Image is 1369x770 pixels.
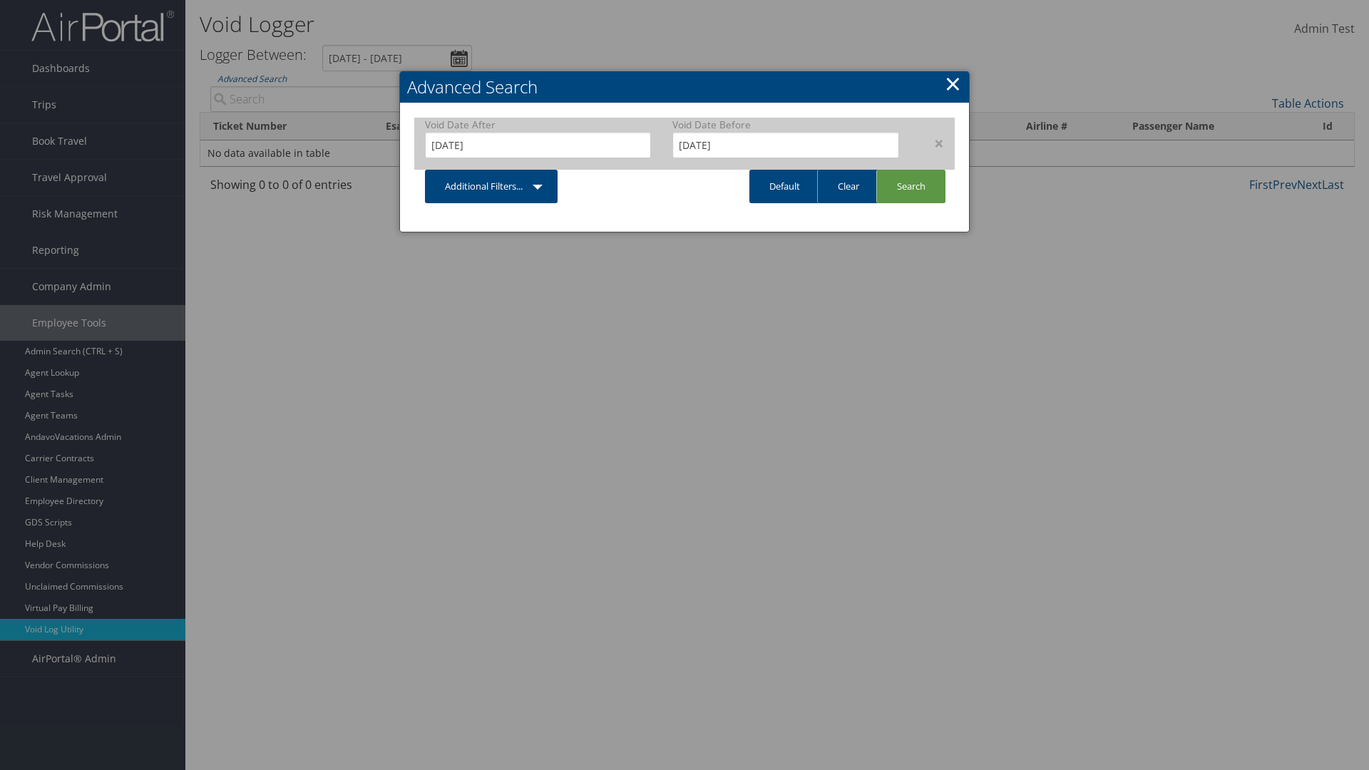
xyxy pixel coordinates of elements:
[672,118,898,132] label: Void Date Before
[425,118,651,132] label: Void Date After
[945,69,961,98] a: Close
[817,170,879,203] a: Clear
[749,170,820,203] a: Default
[910,135,955,152] div: ×
[400,71,969,103] h2: Advanced Search
[425,170,558,203] a: Additional Filters...
[876,170,945,203] a: Search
